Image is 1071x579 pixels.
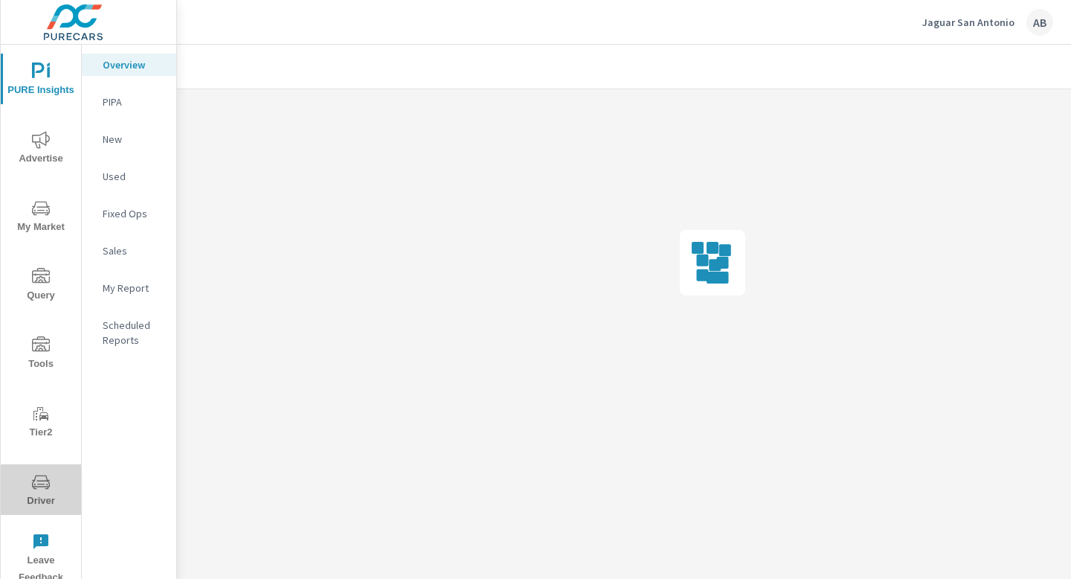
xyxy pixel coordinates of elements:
[1026,9,1053,36] div: AB
[5,268,77,304] span: Query
[82,240,176,262] div: Sales
[82,277,176,299] div: My Report
[5,63,77,99] span: PURE Insights
[82,314,176,351] div: Scheduled Reports
[103,281,164,295] p: My Report
[103,132,164,147] p: New
[82,165,176,188] div: Used
[82,128,176,150] div: New
[103,95,164,109] p: PIPA
[5,199,77,236] span: My Market
[103,243,164,258] p: Sales
[5,473,77,510] span: Driver
[103,57,164,72] p: Overview
[103,169,164,184] p: Used
[5,131,77,167] span: Advertise
[103,206,164,221] p: Fixed Ops
[5,336,77,373] span: Tools
[922,16,1014,29] p: Jaguar San Antonio
[103,318,164,348] p: Scheduled Reports
[5,405,77,441] span: Tier2
[82,91,176,113] div: PIPA
[82,54,176,76] div: Overview
[82,202,176,225] div: Fixed Ops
